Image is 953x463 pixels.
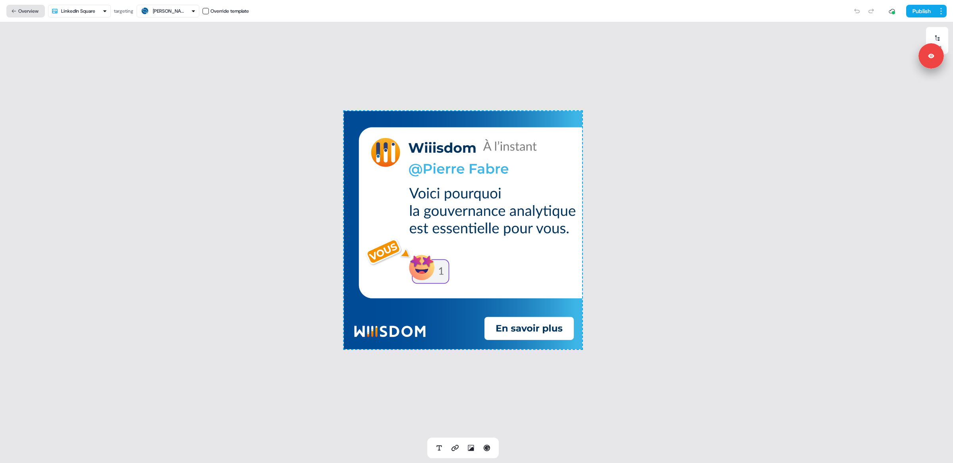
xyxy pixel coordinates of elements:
button: Publish [906,5,936,17]
button: Edits [926,32,948,49]
div: [PERSON_NAME] [153,7,185,15]
div: Override template [210,7,249,15]
div: targeting [114,7,133,15]
button: [PERSON_NAME] [137,5,199,17]
button: Overview [6,5,45,17]
div: LinkedIn Square [61,7,95,15]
